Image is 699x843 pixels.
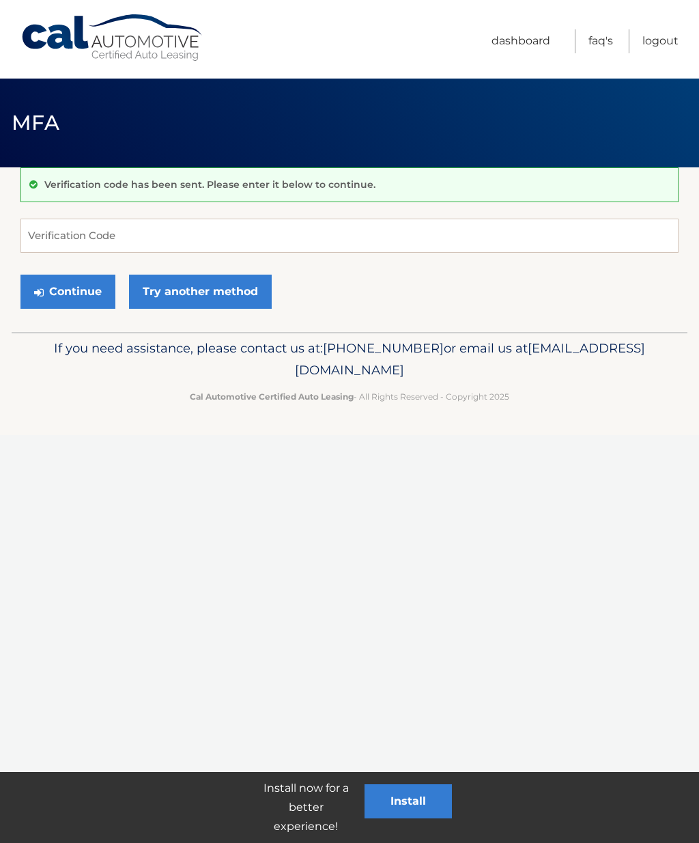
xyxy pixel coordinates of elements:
button: Install [365,784,452,818]
p: Verification code has been sent. Please enter it below to continue. [44,178,375,191]
button: Continue [20,275,115,309]
span: MFA [12,110,59,135]
a: Logout [642,29,679,53]
a: Cal Automotive [20,14,205,62]
a: Try another method [129,275,272,309]
span: [PHONE_NUMBER] [323,340,444,356]
span: [EMAIL_ADDRESS][DOMAIN_NAME] [295,340,645,378]
p: If you need assistance, please contact us at: or email us at [32,337,667,381]
a: Dashboard [491,29,550,53]
p: - All Rights Reserved - Copyright 2025 [32,389,667,404]
p: Install now for a better experience! [247,779,365,836]
a: FAQ's [588,29,613,53]
input: Verification Code [20,219,679,253]
strong: Cal Automotive Certified Auto Leasing [190,391,354,402]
